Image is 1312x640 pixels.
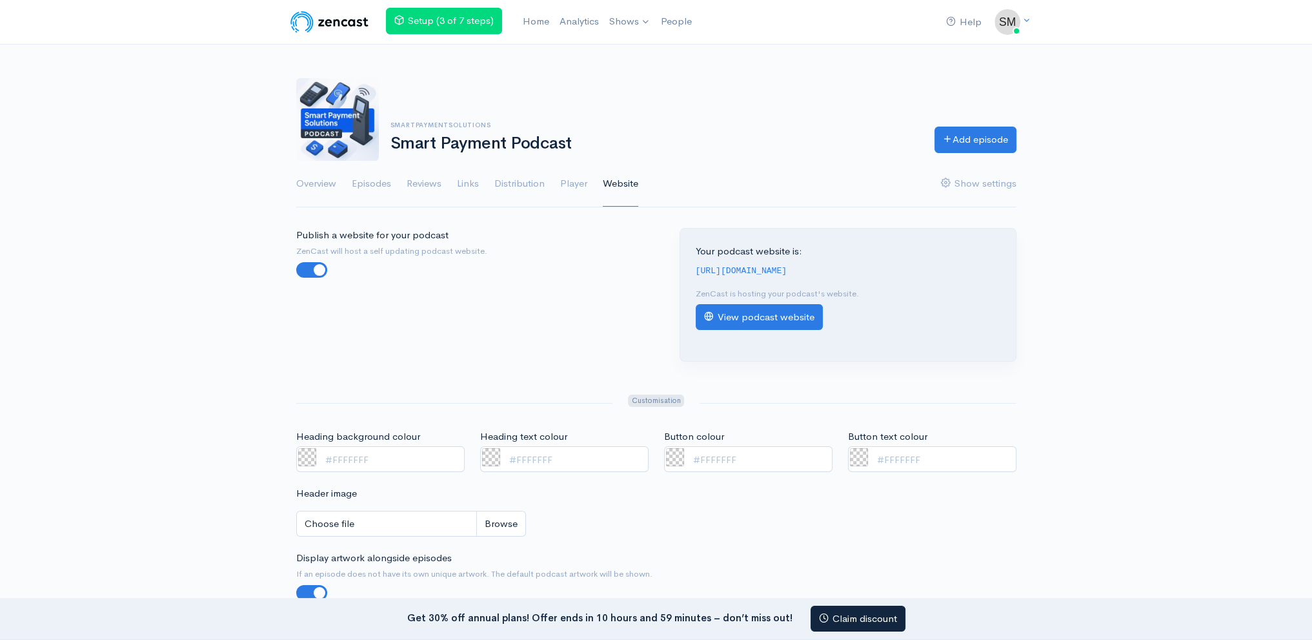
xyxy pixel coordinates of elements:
small: If an episode does not have its own unique artwork. The default podcast artwork will be shown. [296,568,1016,581]
a: Player [560,161,587,207]
a: Reviews [407,161,441,207]
a: Analytics [554,8,604,36]
input: #FFFFFFF [848,446,1016,473]
input: #FFFFFFF [296,446,465,473]
label: Button colour [664,429,724,444]
a: Add episode [934,127,1016,153]
a: People [656,8,697,36]
p: Your podcast website is: [696,244,1000,259]
img: ... [994,9,1020,35]
label: Button text colour [848,429,927,444]
img: ZenCast Logo [288,9,370,35]
a: Website [603,161,638,207]
label: Publish a website for your podcast [296,228,449,243]
h6: smartpaymentsolutions [390,121,919,129]
a: Help [941,8,987,36]
a: Overview [296,161,336,207]
label: Heading text colour [480,429,567,444]
a: Claim discount [811,606,905,632]
a: Episodes [352,161,391,207]
a: Setup (3 of 7 steps) [386,8,502,34]
input: #FFFFFFF [664,446,833,473]
a: Shows [604,8,656,36]
h1: Smart Payment Podcast [390,134,919,153]
a: Show settings [941,161,1016,207]
label: Heading background colour [296,429,420,444]
label: Display artwork alongside episodes [296,551,452,566]
span: Customisation [628,395,684,407]
small: ZenCast will host a self updating podcast website. [296,245,649,258]
p: ZenCast is hosting your podcast's website. [696,287,1000,300]
a: View podcast website [696,304,823,331]
label: Header image [296,486,357,501]
input: #FFFFFFF [480,446,649,473]
a: Distribution [494,161,545,207]
code: [URL][DOMAIN_NAME] [696,266,787,276]
a: Home [518,8,554,36]
a: Links [457,161,479,207]
strong: Get 30% off annual plans! Offer ends in 10 hours and 59 minutes – don’t miss out! [407,611,792,623]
